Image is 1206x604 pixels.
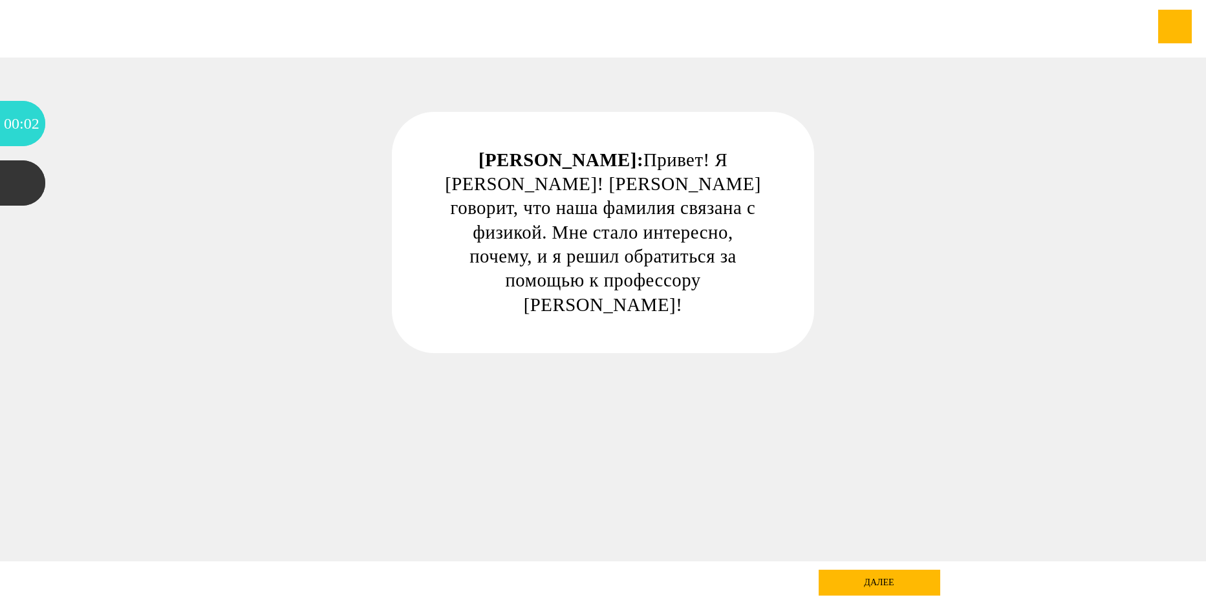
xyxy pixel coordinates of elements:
[479,149,643,170] strong: [PERSON_NAME]:
[4,101,19,146] div: 00
[24,101,39,146] div: 02
[440,148,766,317] div: Привет! Я [PERSON_NAME]! [PERSON_NAME] говорит, что наша фамилия связана с физикой. Мне стало инт...
[19,101,24,146] div: :
[819,570,940,596] div: далее
[767,123,803,159] div: Нажми на ГЛАЗ, чтобы скрыть текст и посмотреть картинку полностью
